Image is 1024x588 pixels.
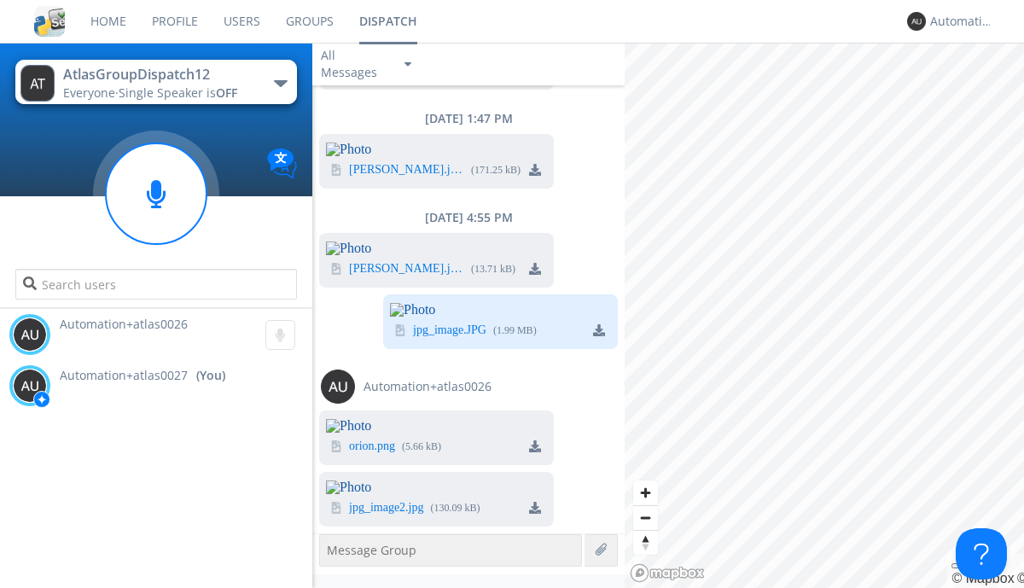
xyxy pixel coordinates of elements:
button: Reset bearing to north [633,530,658,555]
img: download media button [529,502,541,514]
span: Single Speaker is [119,84,237,101]
span: Zoom out [633,506,658,530]
span: Reset bearing to north [633,531,658,555]
button: Toggle attribution [951,563,965,568]
img: download media button [529,164,541,176]
div: ( 1.99 MB ) [493,323,537,338]
img: download media button [529,440,541,452]
img: 373638.png [13,317,47,352]
a: Mapbox [951,571,1014,585]
div: All Messages [321,47,389,81]
img: caret-down-sm.svg [404,62,411,67]
div: [DATE] 4:55 PM [312,209,625,226]
div: ( 13.71 kB ) [471,262,515,277]
img: Photo [326,242,554,255]
img: Photo [326,480,554,494]
span: OFF [216,84,237,101]
img: image icon [330,440,342,452]
button: Zoom out [633,505,658,530]
div: (You) [196,367,225,384]
div: ( 171.25 kB ) [471,163,521,178]
a: orion.png [349,440,395,454]
a: jpg_image2.jpg [349,502,424,515]
img: image icon [330,502,342,514]
img: Translation enabled [267,148,297,178]
span: Automation+atlas0027 [60,367,188,384]
input: Search users [15,269,296,300]
a: [PERSON_NAME].jpeg [349,164,464,178]
a: [PERSON_NAME].jpeg [349,263,464,277]
img: Photo [326,419,554,433]
iframe: Toggle Customer Support [956,528,1007,579]
a: jpg_image.JPG [413,324,486,338]
span: Automation+atlas0026 [60,316,188,332]
img: Photo [326,143,554,156]
img: image icon [330,164,342,176]
div: ( 130.09 kB ) [431,501,480,515]
img: 373638.png [13,369,47,403]
img: image icon [330,263,342,275]
span: Automation+atlas0026 [364,378,492,395]
button: AtlasGroupDispatch12Everyone·Single Speaker isOFF [15,60,296,104]
div: [DATE] 1:47 PM [312,110,625,127]
img: 373638.png [907,12,926,31]
img: image icon [394,324,406,336]
img: download media button [529,263,541,275]
img: cddb5a64eb264b2086981ab96f4c1ba7 [34,6,65,37]
a: Mapbox logo [630,563,705,583]
img: 373638.png [20,65,55,102]
div: Automation+atlas0027 [930,13,994,30]
img: Photo [390,303,618,317]
img: 373638.png [321,370,355,404]
div: AtlasGroupDispatch12 [63,65,255,84]
button: Zoom in [633,480,658,505]
div: ( 5.66 kB ) [402,440,441,454]
img: download media button [593,324,605,336]
div: Everyone · [63,84,255,102]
